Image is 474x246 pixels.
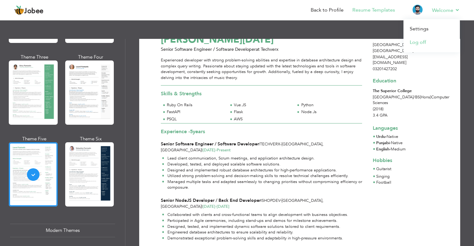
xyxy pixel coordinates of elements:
[14,5,24,15] img: jobee.io
[66,54,115,60] div: Theme Four
[385,134,387,139] span: -
[403,22,460,36] a: Settings
[373,77,396,84] span: Education
[373,88,435,94] div: The Superior College
[162,155,362,161] li: Lead client communication, Scrum meetings, and application architecture design.
[161,204,202,209] span: [GEOGRAPHIC_DATA]
[376,134,385,139] span: Urdu
[322,198,324,203] span: ,
[376,146,406,153] li: Medium
[282,198,322,203] span: [GEOGRAPHIC_DATA]
[202,147,203,153] span: |
[376,166,391,172] span: Guitarist
[24,8,44,15] span: Jobee
[373,66,397,72] span: 03201427202
[373,48,413,54] span: [GEOGRAPHIC_DATA]
[161,128,362,137] div: Experience -
[161,141,259,147] span: Senior Software Engineer / Software Developer
[162,235,348,241] li: Demonstrated exceptional problem-solving skills and adaptability in high-pressure environments.
[260,141,280,147] span: Techverx
[389,146,391,152] span: -
[301,109,359,115] div: Node.Js
[190,128,205,135] label: years
[161,57,362,81] p: Experienced developer with strong problem-solving abilities and expertise in database architectur...
[162,218,348,224] li: Participated in Agile ceremonies, including stand-ups and demos for milestone achievements.
[167,116,224,122] div: PSQL
[261,198,262,203] span: |
[301,102,359,108] div: Python
[432,7,460,14] a: Welcome
[167,109,224,115] div: FastAPI
[390,140,391,146] span: -
[167,102,224,108] div: Ruby On Rails
[162,161,362,167] li: Developed, tested, and deployed scalable software solutions.
[352,7,395,14] a: Resume Templates
[413,94,415,100] span: /
[203,147,231,153] span: [DATE] Present
[162,229,348,235] li: Engineered database architectures to ensure scalability and reliability.
[162,224,348,230] li: Designed, tested, and implemented dynamic software solutions tailored to client requirements.
[162,179,362,191] li: Managed multiple tasks and adapted seamlessly to changing priorities without compromising efficie...
[376,140,406,146] li: Native
[280,198,282,203] span: -
[157,33,373,46] div: [PERSON_NAME][DATE]
[403,36,460,49] a: Log off
[10,54,59,60] div: Theme Three
[373,106,383,112] span: (2018)
[373,113,387,118] span: 3.4 GPA
[190,128,193,135] span: 5
[282,141,322,147] span: [GEOGRAPHIC_DATA]
[376,140,390,146] span: Punjabi
[66,136,115,142] div: Theme Six
[10,224,115,237] div: Modern Themes
[262,198,280,203] span: Shopdev
[373,42,413,48] span: [GEOGRAPHIC_DATA]
[373,34,402,41] span: Contact Info
[376,180,391,185] span: Football
[322,141,324,147] span: ,
[162,212,348,218] li: Collaborated with clients and cross-functional teams to align development with business objectives.
[162,167,362,173] li: Designed and implemented robust database architectures for high-performance applications.
[202,204,203,209] span: |
[280,141,282,147] span: -
[14,5,44,15] a: Jobee
[215,147,217,153] span: -
[161,46,256,52] span: Senior Software Engineer / Software Developer
[161,90,202,97] span: Skills & Strengths
[161,197,261,203] span: Senior NodeJS Developer / Back End Developer
[376,134,398,140] li: Native
[376,146,389,152] span: English
[376,174,390,179] span: Singing
[162,173,362,179] li: Utilized strong problem-solving and decision-making skills to resolve technical challenges effici...
[234,102,291,108] div: Vue.JS
[413,5,423,15] img: Profile Img
[373,54,408,66] span: [EMAIL_ADDRESS][DOMAIN_NAME]
[259,141,260,147] span: |
[311,7,344,14] a: Back to Profile
[10,136,59,142] div: Theme Five
[215,204,217,209] span: -
[373,157,392,164] span: Hobbies
[161,147,202,153] span: [GEOGRAPHIC_DATA]
[234,109,291,115] div: Flask
[234,116,291,122] div: AWS
[203,204,229,209] span: [DATE] [DATE]
[373,94,449,106] span: [GEOGRAPHIC_DATA] BS(Hons)Computer Sciences
[373,120,398,132] span: Languages
[256,46,278,52] span: at Techverx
